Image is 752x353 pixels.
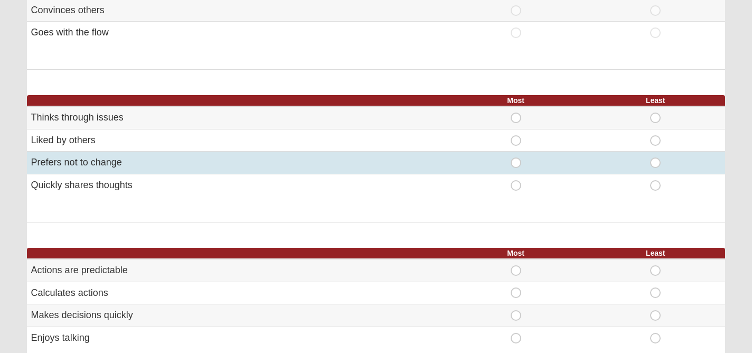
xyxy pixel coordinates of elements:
td: Actions are predictable [27,259,446,282]
td: Enjoys talking [27,327,446,349]
th: Least [586,248,726,259]
th: Most [446,248,586,259]
td: Quickly shares thoughts [27,174,446,197]
th: Least [586,95,726,106]
td: Goes with the flow [27,22,446,44]
td: Liked by others [27,129,446,152]
td: Makes decisions quickly [27,304,446,327]
td: Prefers not to change [27,152,446,174]
td: Calculates actions [27,282,446,304]
td: Thinks through issues [27,106,446,129]
th: Most [446,95,586,106]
